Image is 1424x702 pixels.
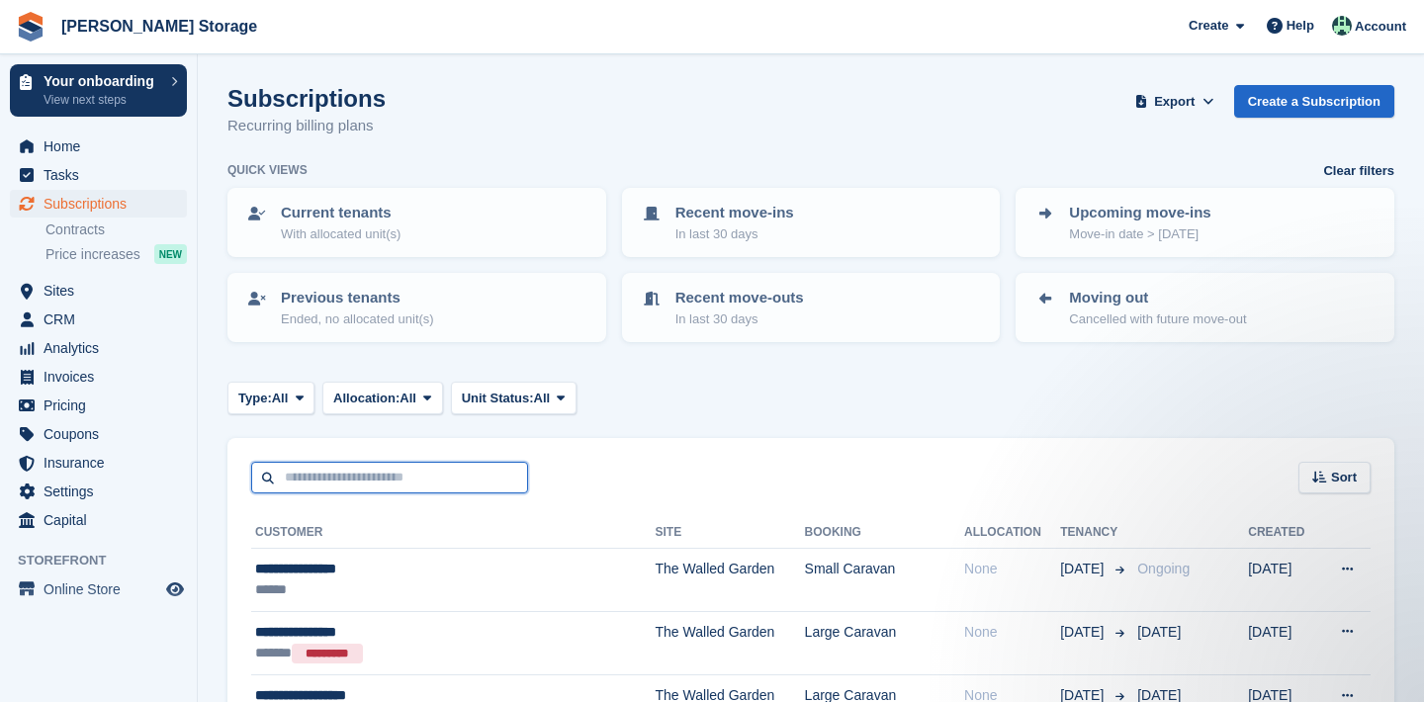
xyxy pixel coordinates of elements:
[227,382,314,414] button: Type: All
[45,220,187,239] a: Contracts
[462,389,534,408] span: Unit Status:
[10,132,187,160] a: menu
[44,420,162,448] span: Coupons
[44,506,162,534] span: Capital
[281,224,400,244] p: With allocated unit(s)
[10,64,187,117] a: Your onboarding View next steps
[964,622,1060,643] div: None
[10,575,187,603] a: menu
[1248,517,1318,549] th: Created
[964,517,1060,549] th: Allocation
[45,243,187,265] a: Price increases NEW
[1287,16,1314,36] span: Help
[1018,275,1392,340] a: Moving out Cancelled with future move-out
[675,287,804,309] p: Recent move-outs
[10,420,187,448] a: menu
[10,363,187,391] a: menu
[44,449,162,477] span: Insurance
[10,306,187,333] a: menu
[1069,287,1246,309] p: Moving out
[675,309,804,329] p: In last 30 days
[44,91,161,109] p: View next steps
[10,190,187,218] a: menu
[10,277,187,305] a: menu
[1060,559,1108,579] span: [DATE]
[281,202,400,224] p: Current tenants
[44,363,162,391] span: Invoices
[44,575,162,603] span: Online Store
[1234,85,1394,118] a: Create a Subscription
[1323,161,1394,181] a: Clear filters
[281,287,434,309] p: Previous tenants
[44,74,161,88] p: Your onboarding
[154,244,187,264] div: NEW
[805,517,964,549] th: Booking
[44,190,162,218] span: Subscriptions
[656,549,805,612] td: The Walled Garden
[534,389,551,408] span: All
[1069,224,1210,244] p: Move-in date > [DATE]
[1331,468,1357,487] span: Sort
[805,549,964,612] td: Small Caravan
[1137,624,1181,640] span: [DATE]
[44,161,162,189] span: Tasks
[1248,549,1318,612] td: [DATE]
[227,85,386,112] h1: Subscriptions
[44,306,162,333] span: CRM
[1355,17,1406,37] span: Account
[229,190,604,255] a: Current tenants With allocated unit(s)
[656,611,805,675] td: The Walled Garden
[44,334,162,362] span: Analytics
[227,161,308,179] h6: Quick views
[53,10,265,43] a: [PERSON_NAME] Storage
[675,202,794,224] p: Recent move-ins
[10,449,187,477] a: menu
[45,245,140,264] span: Price increases
[10,334,187,362] a: menu
[1069,202,1210,224] p: Upcoming move-ins
[322,382,443,414] button: Allocation: All
[964,559,1060,579] div: None
[1060,622,1108,643] span: [DATE]
[10,478,187,505] a: menu
[624,275,999,340] a: Recent move-outs In last 30 days
[333,389,400,408] span: Allocation:
[675,224,794,244] p: In last 30 days
[1248,611,1318,675] td: [DATE]
[238,389,272,408] span: Type:
[1137,561,1190,576] span: Ongoing
[656,517,805,549] th: Site
[251,517,656,549] th: Customer
[1189,16,1228,36] span: Create
[1332,16,1352,36] img: Nicholas Pain
[281,309,434,329] p: Ended, no allocated unit(s)
[1018,190,1392,255] a: Upcoming move-ins Move-in date > [DATE]
[44,132,162,160] span: Home
[227,115,386,137] p: Recurring billing plans
[44,277,162,305] span: Sites
[163,577,187,601] a: Preview store
[1154,92,1195,112] span: Export
[229,275,604,340] a: Previous tenants Ended, no allocated unit(s)
[10,392,187,419] a: menu
[10,506,187,534] a: menu
[1131,85,1218,118] button: Export
[805,611,964,675] td: Large Caravan
[44,478,162,505] span: Settings
[400,389,416,408] span: All
[624,190,999,255] a: Recent move-ins In last 30 days
[18,551,197,570] span: Storefront
[16,12,45,42] img: stora-icon-8386f47178a22dfd0bd8f6a31ec36ba5ce8667c1dd55bd0f319d3a0aa187defe.svg
[1060,517,1129,549] th: Tenancy
[44,392,162,419] span: Pricing
[10,161,187,189] a: menu
[1069,309,1246,329] p: Cancelled with future move-out
[451,382,577,414] button: Unit Status: All
[272,389,289,408] span: All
